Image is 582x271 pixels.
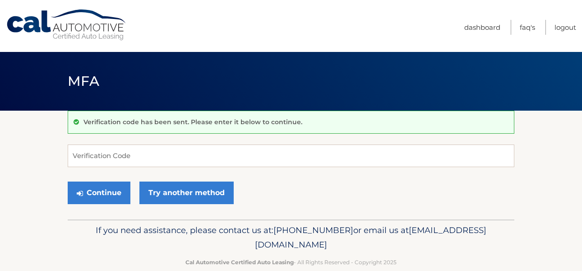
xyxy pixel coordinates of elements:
[68,145,514,167] input: Verification Code
[68,182,130,204] button: Continue
[74,223,508,252] p: If you need assistance, please contact us at: or email us at
[74,257,508,267] p: - All Rights Reserved - Copyright 2025
[464,20,500,35] a: Dashboard
[68,73,99,89] span: MFA
[554,20,576,35] a: Logout
[185,259,294,266] strong: Cal Automotive Certified Auto Leasing
[273,225,353,235] span: [PHONE_NUMBER]
[520,20,535,35] a: FAQ's
[139,182,234,204] a: Try another method
[255,225,486,250] span: [EMAIL_ADDRESS][DOMAIN_NAME]
[83,118,302,126] p: Verification code has been sent. Please enter it below to continue.
[6,9,128,41] a: Cal Automotive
